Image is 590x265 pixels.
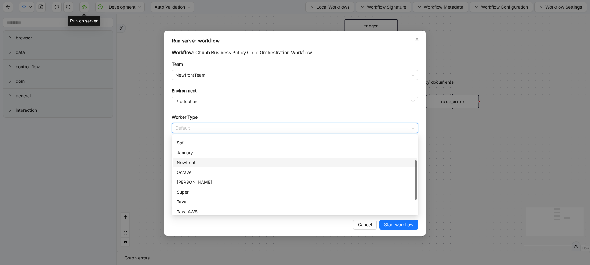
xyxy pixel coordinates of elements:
label: Team [172,61,183,68]
div: Super [177,189,413,195]
span: close [415,37,419,42]
div: Run on server [68,16,100,26]
div: Tava AWS [177,208,413,215]
label: Worker Type [172,114,198,121]
span: Workflow: [172,50,194,55]
div: January [173,148,417,158]
span: Default [175,123,415,133]
div: Octave [177,169,413,176]
div: Tava [177,199,413,205]
button: Cancel [353,220,377,230]
div: Super [173,187,417,197]
div: Tava AWS [173,207,417,217]
div: Run server workflow [172,37,418,44]
div: Newfront [173,158,417,167]
span: NewfrontTeam [175,70,415,80]
div: Sofi [177,139,413,146]
div: Octave [173,167,417,177]
div: Newfront [177,159,413,166]
div: January [177,149,413,156]
button: Start workflow [379,220,418,230]
span: Chubb Business Policy Child Orchestration Workflow [195,50,312,55]
div: [PERSON_NAME] [177,179,413,186]
span: Cancel [358,221,372,228]
span: Start workflow [384,221,413,228]
div: Rothman [173,177,417,187]
div: Tava [173,197,417,207]
span: Production [175,97,415,106]
button: Close [414,36,420,43]
label: Environment [172,87,197,94]
div: Sofi [173,138,417,148]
